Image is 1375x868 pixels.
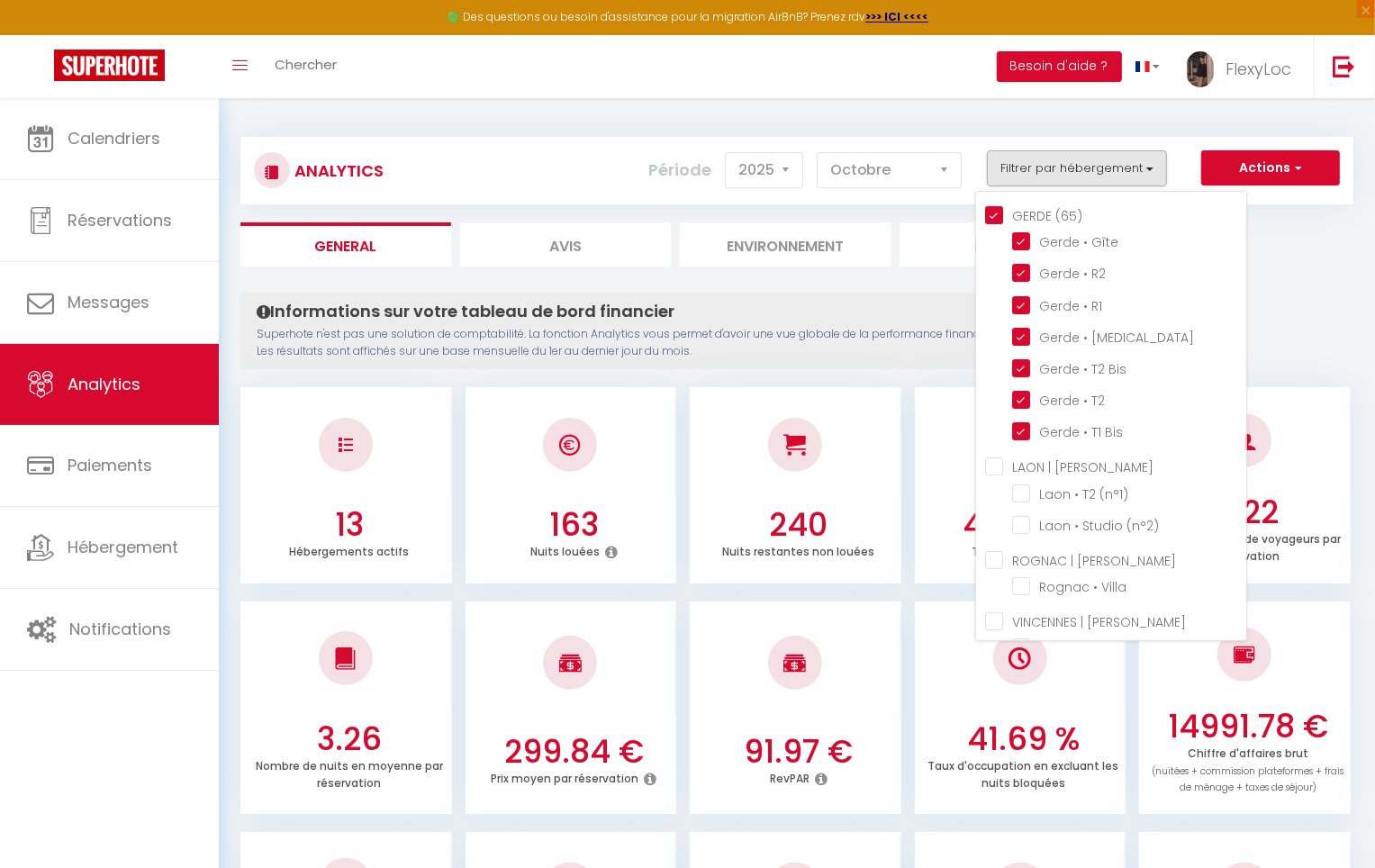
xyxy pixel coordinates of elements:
[1155,528,1341,564] p: Nombre moyen de voyageurs par réservation
[339,438,353,452] img: NO IMAGE
[69,618,171,640] span: Notifications
[1039,360,1126,378] span: Gerde • T2 Bis
[1201,150,1340,186] button: Actions
[1039,329,1194,347] span: Gerde • [MEDICAL_DATA]
[1150,493,1346,531] h3: 2.22
[530,540,600,559] p: Nuits louées
[1173,35,1314,98] a: ... FlexyLoc
[722,540,874,559] p: Nuits restantes non louées
[475,733,672,771] h3: 299.84 €
[275,55,337,74] span: Chercher
[972,540,1075,559] p: Taux d'occupation
[1009,647,1031,670] img: NO IMAGE
[997,51,1122,82] button: Besoin d'aide ?
[925,720,1121,758] h3: 41.69 %
[1152,764,1343,795] span: (nuitées + commission plateformes + frais de ménage + taxes de séjour)
[68,127,160,149] span: Calendriers
[1187,51,1214,87] img: ...
[261,35,350,98] a: Chercher
[680,222,891,267] li: Environnement
[68,373,140,395] span: Analytics
[1333,55,1355,77] img: logout
[491,767,638,786] p: Prix moyen par réservation
[256,755,443,791] p: Nombre de nuits en moyenne par réservation
[770,767,810,786] p: RevPAR
[460,222,671,267] li: Avis
[240,222,451,267] li: General
[251,720,448,758] h3: 3.26
[925,506,1121,544] h3: 40.45 %
[1152,742,1343,795] p: Chiffre d'affaires brut
[1234,644,1256,665] img: NO IMAGE
[900,222,1110,267] li: Marché
[475,506,672,544] h3: 163
[701,733,897,771] h3: 91.97 €
[1226,58,1291,80] span: FlexyLoc
[68,454,152,476] span: Paiements
[1150,708,1346,746] h3: 14991.78 €
[987,150,1167,186] button: Filtrer par hébergement
[257,302,1097,321] h4: Informations sur votre tableau de bord financier
[289,540,409,559] p: Hébergements actifs
[701,506,897,544] h3: 240
[54,50,165,81] img: Super Booking
[68,291,149,313] span: Messages
[865,9,928,24] a: >>> ICI <<<<
[290,150,384,191] h3: Analytics
[1039,517,1159,535] span: Laon • Studio (n°2)
[68,209,172,231] span: Réservations
[251,506,448,544] h3: 13
[1039,297,1102,315] span: Gerde • R1
[1039,485,1128,503] span: Laon • T2 (n°1)
[257,326,1097,360] p: Superhote n'est pas une solution de comptabilité. La fonction Analytics vous permet d'avoir une v...
[648,150,711,190] label: Période
[68,536,178,558] span: Hébergement
[927,755,1118,791] p: Taux d'occupation en excluant les nuits bloquées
